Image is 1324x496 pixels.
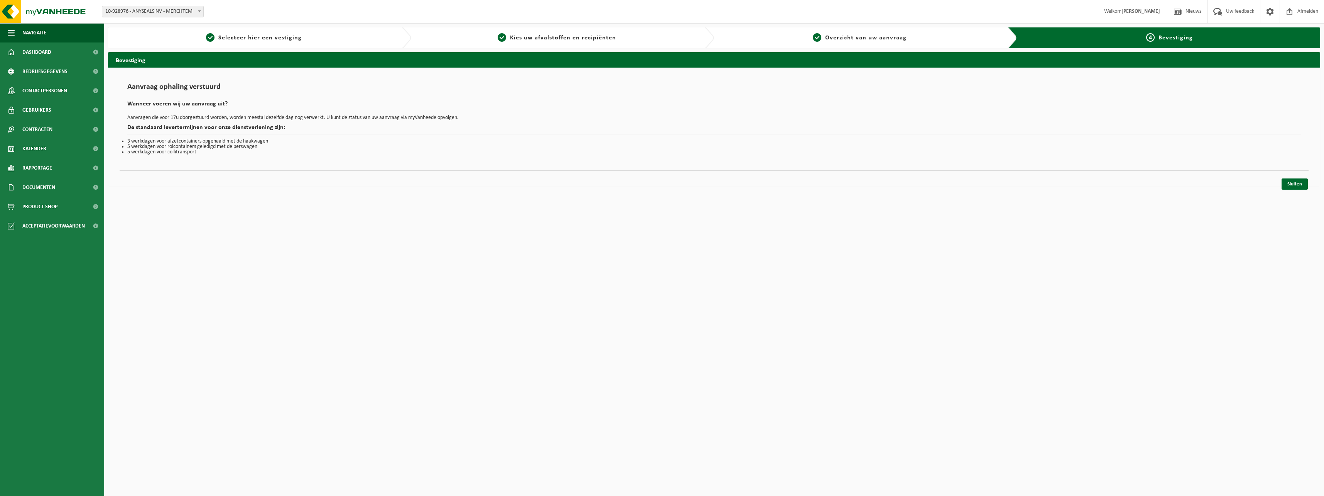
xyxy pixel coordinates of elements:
[718,33,1002,42] a: 3Overzicht van uw aanvraag
[22,100,51,120] span: Gebruikers
[22,120,52,139] span: Contracten
[102,6,203,17] span: 10-928976 - ANYSEALS NV - MERCHTEM
[127,83,1301,95] h1: Aanvraag ophaling verstuurd
[127,124,1301,135] h2: De standaard levertermijnen voor onze dienstverlening zijn:
[813,33,821,42] span: 3
[102,6,204,17] span: 10-928976 - ANYSEALS NV - MERCHTEM
[218,35,302,41] span: Selecteer hier een vestiging
[1121,8,1160,14] strong: [PERSON_NAME]
[22,158,52,178] span: Rapportage
[510,35,616,41] span: Kies uw afvalstoffen en recipiënten
[1282,178,1308,190] a: Sluiten
[127,149,1301,155] li: 5 werkdagen voor collitransport
[22,62,68,81] span: Bedrijfsgegevens
[108,52,1320,67] h2: Bevestiging
[22,23,46,42] span: Navigatie
[112,33,396,42] a: 1Selecteer hier een vestiging
[22,42,51,62] span: Dashboard
[22,197,57,216] span: Product Shop
[127,139,1301,144] li: 3 werkdagen voor afzetcontainers opgehaald met de haakwagen
[127,101,1301,111] h2: Wanneer voeren wij uw aanvraag uit?
[127,144,1301,149] li: 5 werkdagen voor rolcontainers geledigd met de perswagen
[415,33,699,42] a: 2Kies uw afvalstoffen en recipiënten
[127,115,1301,121] p: Aanvragen die voor 17u doorgestuurd worden, worden meestal dezelfde dag nog verwerkt. U kunt de s...
[498,33,506,42] span: 2
[22,216,85,236] span: Acceptatievoorwaarden
[22,81,67,100] span: Contactpersonen
[206,33,214,42] span: 1
[22,139,46,158] span: Kalender
[22,178,55,197] span: Documenten
[1158,35,1193,41] span: Bevestiging
[825,35,907,41] span: Overzicht van uw aanvraag
[1146,33,1155,42] span: 4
